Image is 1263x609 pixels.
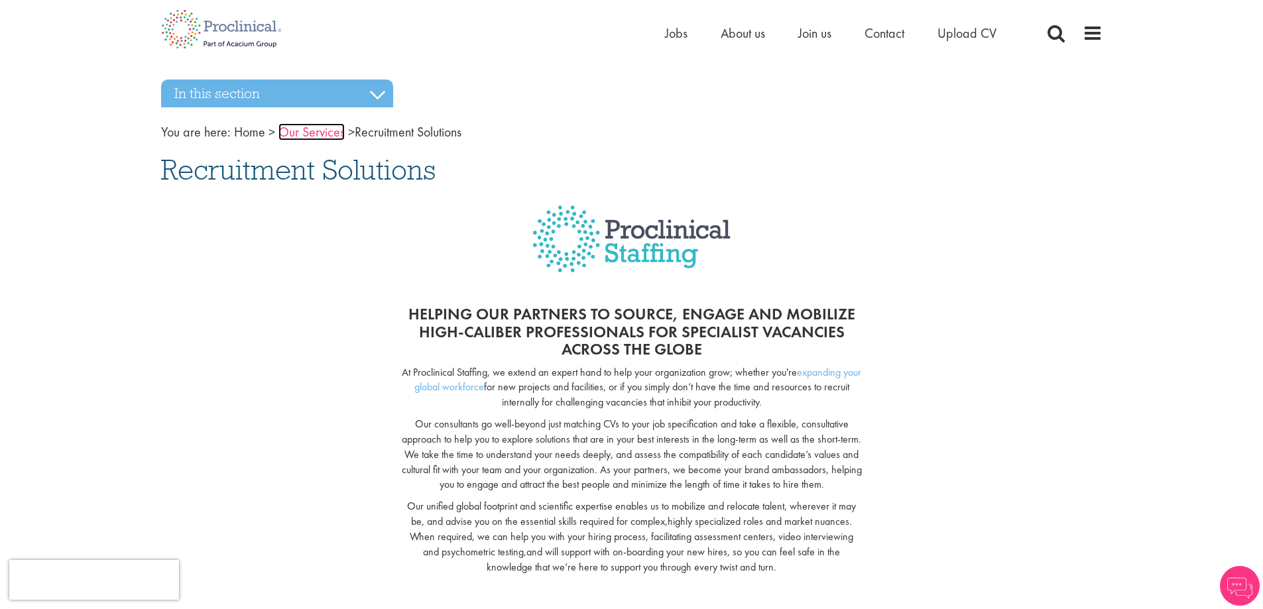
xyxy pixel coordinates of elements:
[161,123,231,140] span: You are here:
[1220,566,1260,606] img: Chatbot
[348,123,355,140] span: >
[161,152,436,188] span: Recruitment Solutions
[234,123,461,140] span: Recruitment Solutions
[665,25,688,42] a: Jobs
[937,25,996,42] a: Upload CV
[9,560,179,600] iframe: reCAPTCHA
[269,123,275,140] span: >
[532,205,731,292] img: Proclinical Staffing
[414,365,862,394] a: expanding your global workforce
[278,123,345,140] a: breadcrumb link to Our Services
[798,25,831,42] a: Join us
[401,305,862,358] h2: Helping our partners to source, engage and mobilize high-caliber professionals for specialist vac...
[234,123,265,140] a: breadcrumb link to Home
[865,25,904,42] a: Contact
[401,499,862,575] p: Our unified global footprint and scientific expertise enables us to mobilize and relocate talent,...
[401,417,862,492] p: Our consultants go well-beyond just matching CVs to your job specification and take a flexible, c...
[401,365,862,411] p: At Proclinical Staffing, we extend an expert hand to help your organization grow; whether you're ...
[161,80,393,107] h3: In this section
[721,25,765,42] a: About us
